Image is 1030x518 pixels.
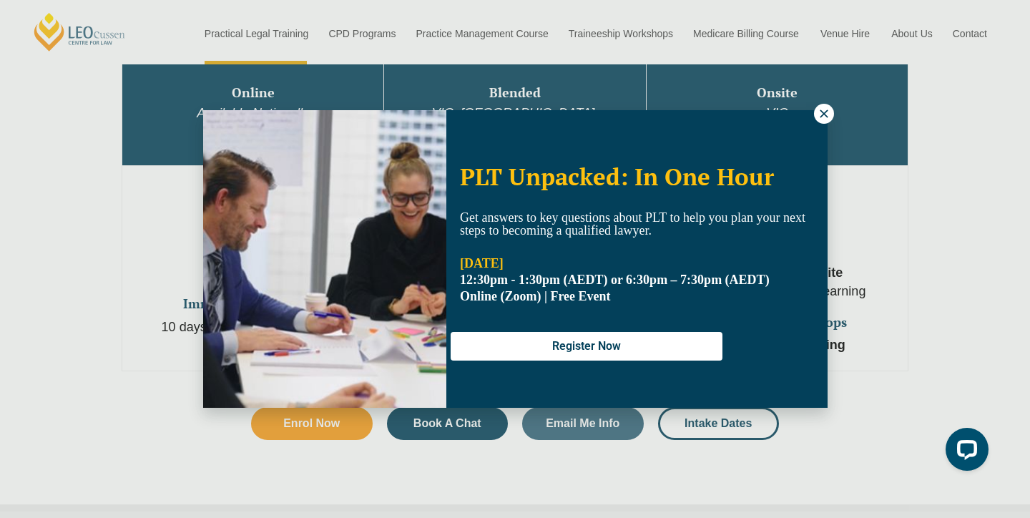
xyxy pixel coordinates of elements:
[934,422,994,482] iframe: LiveChat chat widget
[460,273,770,287] strong: 12:30pm - 1:30pm (AEDT) or 6:30pm – 7:30pm (AEDT)
[203,110,446,408] img: Woman in yellow blouse holding folders looking to the right and smiling
[460,256,504,270] strong: [DATE]
[814,104,834,124] button: Close
[460,289,611,303] span: Online (Zoom) | Free Event
[460,161,774,192] span: PLT Unpacked: In One Hour
[451,332,722,361] button: Register Now
[460,210,805,238] span: Get answers to key questions about PLT to help you plan your next steps to becoming a qualified l...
